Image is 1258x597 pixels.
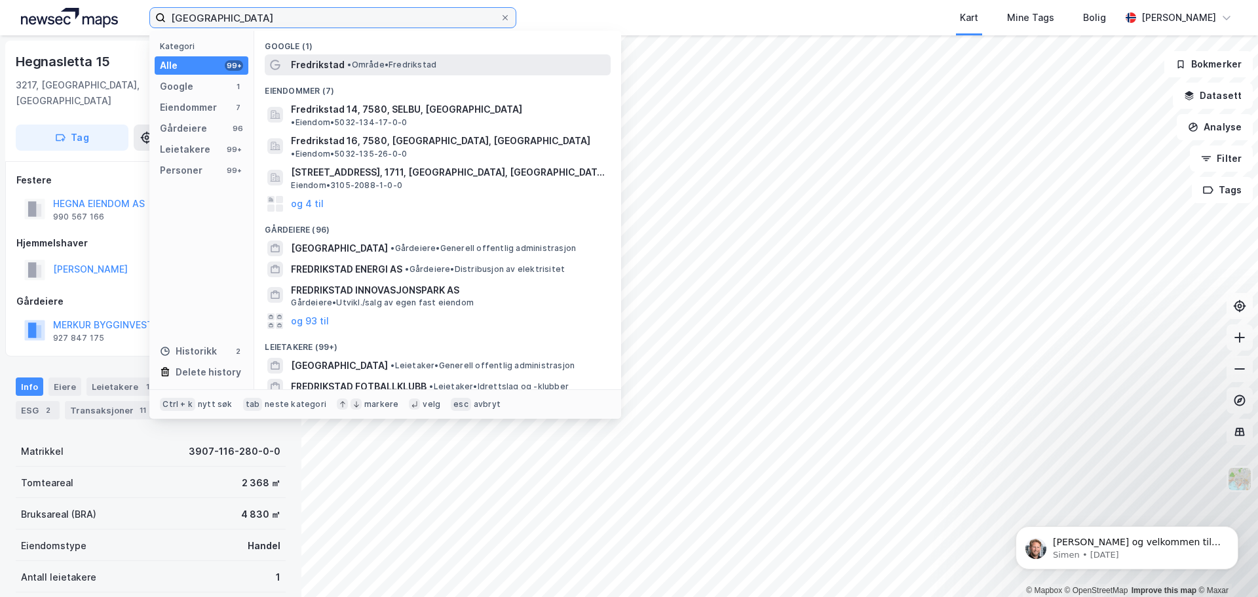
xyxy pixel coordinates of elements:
iframe: Intercom notifications message [996,499,1258,590]
div: 4 830 ㎡ [241,507,280,522]
div: Historikk [160,343,217,359]
span: • [405,264,409,274]
span: • [429,381,433,391]
div: Delete history [176,364,241,380]
div: Hjemmelshaver [16,235,285,251]
a: Mapbox [1026,586,1062,595]
span: Gårdeiere • Utvikl./salg av egen fast eiendom [291,298,474,308]
div: 927 847 175 [53,333,104,343]
button: Analyse [1177,114,1253,140]
div: 3217, [GEOGRAPHIC_DATA], [GEOGRAPHIC_DATA] [16,77,205,109]
div: Leietakere [160,142,210,157]
div: tab [243,398,263,411]
div: Gårdeiere [160,121,207,136]
div: esc [451,398,471,411]
div: Kart [960,10,978,26]
span: FREDRIKSTAD INNOVASJONSPARK AS [291,282,605,298]
div: 7 [233,102,243,113]
a: Improve this map [1132,586,1196,595]
span: Område • Fredrikstad [347,60,436,70]
div: Kategori [160,41,248,51]
div: Leietakere [86,377,159,396]
div: velg [423,399,440,410]
a: OpenStreetMap [1065,586,1128,595]
span: [GEOGRAPHIC_DATA] [291,241,388,256]
div: neste kategori [265,399,326,410]
button: Tags [1192,177,1253,203]
div: Tomteareal [21,475,73,491]
span: Leietaker • Generell offentlig administrasjon [391,360,575,371]
div: Hegnasletta 15 [16,51,113,72]
div: Eiere [48,377,81,396]
div: nytt søk [198,399,233,410]
span: [GEOGRAPHIC_DATA] [291,358,388,374]
input: Søk på adresse, matrikkel, gårdeiere, leietakere eller personer [166,8,500,28]
div: Handel [248,538,280,554]
span: Leietaker • Idrettslag og -klubber [429,381,569,392]
div: Mine Tags [1007,10,1054,26]
span: FREDRIKSTAD ENERGI AS [291,261,402,277]
div: Personer [160,163,202,178]
div: markere [364,399,398,410]
div: avbryt [474,399,501,410]
div: ESG [16,401,60,419]
div: 1 [141,380,154,393]
div: Antall leietakere [21,569,96,585]
div: 2 [233,346,243,356]
span: • [391,360,394,370]
span: Fredrikstad 14, 7580, SELBU, [GEOGRAPHIC_DATA] [291,102,522,117]
span: • [347,60,351,69]
div: Google (1) [254,31,621,54]
div: Gårdeiere (96) [254,214,621,238]
button: og 93 til [291,313,329,329]
span: [STREET_ADDRESS], 1711, [GEOGRAPHIC_DATA], [GEOGRAPHIC_DATA] [291,164,605,180]
div: 99+ [225,60,243,71]
div: Leietakere (99+) [254,332,621,355]
span: • [291,149,295,159]
div: Eiendomstype [21,538,86,554]
span: Gårdeiere • Generell offentlig administrasjon [391,243,576,254]
div: Gårdeiere [16,294,285,309]
div: Transaksjoner [65,401,155,419]
div: 99+ [225,165,243,176]
div: Eiendommer [160,100,217,115]
div: Ctrl + k [160,398,195,411]
div: Alle [160,58,178,73]
button: Filter [1190,145,1253,172]
span: Eiendom • 3105-2088-1-0-0 [291,180,402,191]
span: Eiendom • 5032-135-26-0-0 [291,149,407,159]
div: 96 [233,123,243,134]
button: Tag [16,125,128,151]
span: Fredrikstad [291,57,345,73]
div: Google [160,79,193,94]
div: 1 [276,569,280,585]
div: [PERSON_NAME] [1141,10,1216,26]
div: 3907-116-280-0-0 [189,444,280,459]
span: Gårdeiere • Distribusjon av elektrisitet [405,264,565,275]
span: Eiendom • 5032-134-17-0-0 [291,117,407,128]
img: logo.a4113a55bc3d86da70a041830d287a7e.svg [21,8,118,28]
div: Info [16,377,43,396]
span: FREDRIKSTAD FOTBALLKLUBB [291,379,427,395]
button: og 4 til [291,196,324,212]
div: 990 567 166 [53,212,104,222]
div: Festere [16,172,285,188]
div: 11 [136,404,149,417]
div: 1 [233,81,243,92]
button: Bokmerker [1164,51,1253,77]
img: Z [1227,467,1252,491]
div: Eiendommer (7) [254,75,621,99]
div: 2 [41,404,54,417]
div: Bruksareal (BRA) [21,507,96,522]
div: 2 368 ㎡ [242,475,280,491]
span: Fredrikstad 16, 7580, [GEOGRAPHIC_DATA], [GEOGRAPHIC_DATA] [291,133,590,149]
button: Datasett [1173,83,1253,109]
div: Bolig [1083,10,1106,26]
div: 99+ [225,144,243,155]
span: • [291,117,295,127]
span: • [391,243,394,253]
